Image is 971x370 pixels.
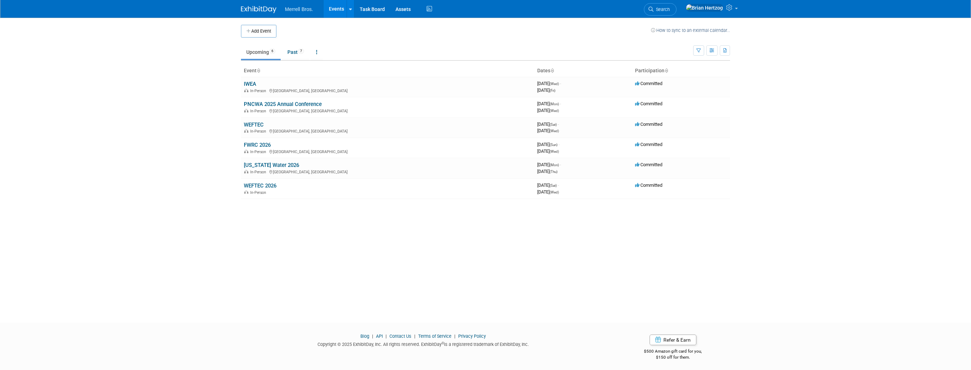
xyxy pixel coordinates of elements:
span: (Sat) [550,123,557,127]
span: (Thu) [550,170,557,174]
img: In-Person Event [244,190,248,194]
span: In-Person [250,150,268,154]
span: (Sun) [550,143,557,147]
a: Past7 [282,45,309,59]
span: [DATE] [537,108,559,113]
div: [GEOGRAPHIC_DATA], [GEOGRAPHIC_DATA] [244,108,532,113]
span: In-Person [250,170,268,174]
div: $150 off for them. [616,354,730,360]
span: Committed [635,162,662,167]
a: API [376,333,383,339]
img: In-Person Event [244,89,248,92]
button: Add Event [241,25,276,38]
span: | [370,333,375,339]
img: In-Person Event [244,150,248,153]
span: Committed [635,81,662,86]
span: [DATE] [537,81,561,86]
a: Refer & Earn [650,335,696,345]
span: - [558,122,559,127]
img: ExhibitDay [241,6,276,13]
a: Privacy Policy [458,333,486,339]
span: [DATE] [537,162,561,167]
sup: ® [442,341,444,345]
th: Event [241,65,534,77]
span: (Wed) [550,129,559,133]
img: Brian Hertzog [686,4,723,12]
span: [DATE] [537,101,561,106]
span: In-Person [250,129,268,134]
img: In-Person Event [244,170,248,173]
span: 6 [269,49,275,54]
a: IWEA [244,81,256,87]
img: In-Person Event [244,129,248,133]
span: - [560,81,561,86]
span: - [560,162,561,167]
span: 7 [298,49,304,54]
span: (Mon) [550,102,559,106]
span: (Mon) [550,163,559,167]
span: (Sat) [550,184,557,187]
div: [GEOGRAPHIC_DATA], [GEOGRAPHIC_DATA] [244,88,532,93]
span: | [453,333,457,339]
span: In-Person [250,109,268,113]
div: [GEOGRAPHIC_DATA], [GEOGRAPHIC_DATA] [244,148,532,154]
span: (Wed) [550,190,559,194]
span: [DATE] [537,169,557,174]
span: (Wed) [550,82,559,86]
span: [DATE] [537,88,555,93]
a: Search [644,3,677,16]
span: In-Person [250,190,268,195]
span: Committed [635,122,662,127]
span: - [559,142,560,147]
a: Sort by Start Date [550,68,554,73]
a: FWRC 2026 [244,142,271,148]
a: [US_STATE] Water 2026 [244,162,299,168]
span: | [384,333,388,339]
th: Participation [632,65,730,77]
div: [GEOGRAPHIC_DATA], [GEOGRAPHIC_DATA] [244,169,532,174]
span: Merrell Bros. [285,6,313,12]
a: WEFTEC 2026 [244,183,276,189]
a: Sort by Participation Type [664,68,668,73]
span: [DATE] [537,122,559,127]
a: Sort by Event Name [257,68,260,73]
span: [DATE] [537,128,559,133]
span: [DATE] [537,142,560,147]
a: Contact Us [389,333,411,339]
span: | [412,333,417,339]
th: Dates [534,65,632,77]
span: - [558,183,559,188]
span: Search [653,7,670,12]
span: [DATE] [537,183,559,188]
a: Blog [360,333,369,339]
div: $500 Amazon gift card for you, [616,344,730,360]
span: (Wed) [550,150,559,153]
span: Committed [635,183,662,188]
span: Committed [635,142,662,147]
span: (Wed) [550,109,559,113]
a: Upcoming6 [241,45,281,59]
a: Terms of Service [418,333,451,339]
img: In-Person Event [244,109,248,112]
span: In-Person [250,89,268,93]
div: Copyright © 2025 ExhibitDay, Inc. All rights reserved. ExhibitDay is a registered trademark of Ex... [241,340,605,348]
div: [GEOGRAPHIC_DATA], [GEOGRAPHIC_DATA] [244,128,532,134]
span: [DATE] [537,148,559,154]
a: How to sync to an external calendar... [651,28,730,33]
span: - [560,101,561,106]
a: PNCWA 2025 Annual Conference [244,101,322,107]
span: [DATE] [537,189,559,195]
a: WEFTEC [244,122,264,128]
span: Committed [635,101,662,106]
span: (Fri) [550,89,555,92]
